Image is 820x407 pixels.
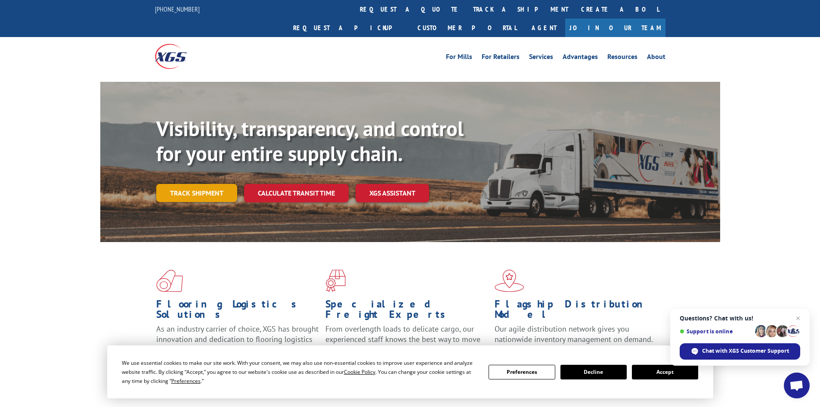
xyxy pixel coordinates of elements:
a: Join Our Team [565,19,665,37]
div: We use essential cookies to make our site work. With your consent, we may also use non-essential ... [122,358,478,385]
span: Close chat [793,313,803,323]
img: xgs-icon-flagship-distribution-model-red [495,270,524,292]
button: Accept [632,365,698,379]
a: About [647,53,665,63]
span: Support is online [680,328,752,335]
img: xgs-icon-focused-on-flooring-red [325,270,346,292]
span: Questions? Chat with us! [680,315,800,322]
a: Track shipment [156,184,237,202]
b: Visibility, transparency, and control for your entire supply chain. [156,115,464,167]
span: As an industry carrier of choice, XGS has brought innovation and dedication to flooring logistics... [156,324,319,354]
span: Preferences [171,377,201,385]
p: From overlength loads to delicate cargo, our experienced staff knows the best way to move your fr... [325,324,488,362]
a: Services [529,53,553,63]
a: XGS ASSISTANT [356,184,429,202]
img: xgs-icon-total-supply-chain-intelligence-red [156,270,183,292]
a: Advantages [563,53,598,63]
div: Cookie Consent Prompt [107,345,713,398]
a: Resources [607,53,637,63]
div: Chat with XGS Customer Support [680,343,800,360]
button: Decline [560,365,627,379]
h1: Flooring Logistics Solutions [156,299,319,324]
a: Customer Portal [411,19,523,37]
button: Preferences [489,365,555,379]
a: Calculate transit time [244,184,349,202]
h1: Specialized Freight Experts [325,299,488,324]
span: Our agile distribution network gives you nationwide inventory management on demand. [495,324,653,344]
a: Agent [523,19,565,37]
a: [PHONE_NUMBER] [155,5,200,13]
a: For Retailers [482,53,520,63]
a: For Mills [446,53,472,63]
div: Open chat [784,373,810,398]
h1: Flagship Distribution Model [495,299,657,324]
span: Cookie Policy [344,368,375,376]
a: Request a pickup [287,19,411,37]
span: Chat with XGS Customer Support [702,347,789,355]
